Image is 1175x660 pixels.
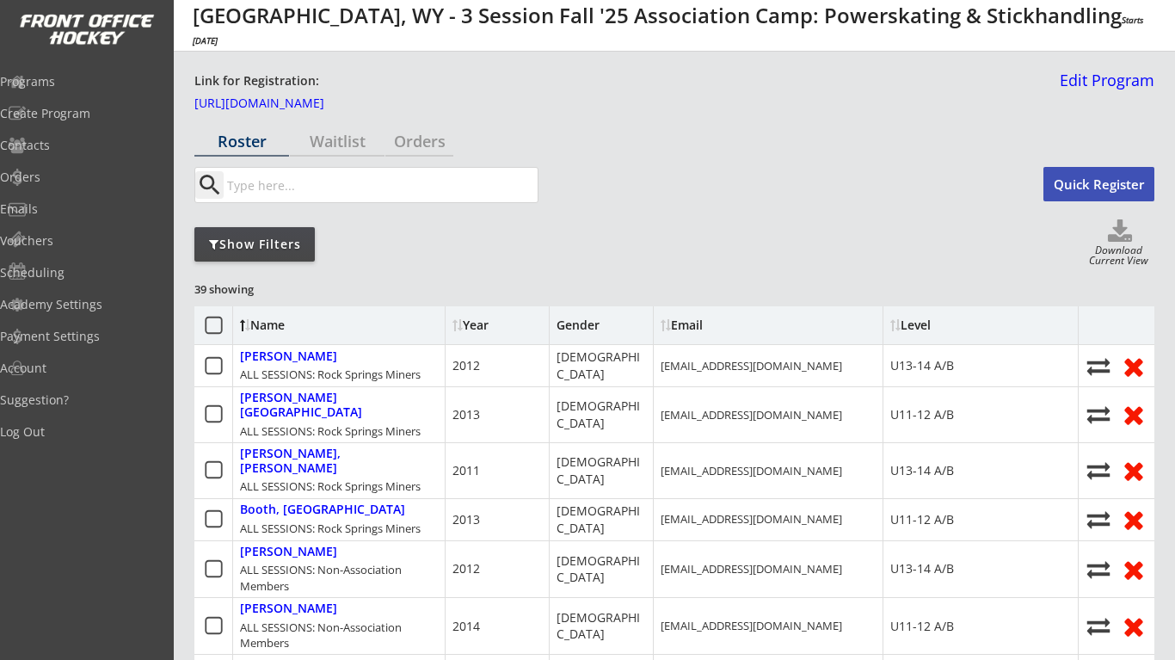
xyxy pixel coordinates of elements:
div: Link for Registration: [194,72,322,90]
a: Edit Program [1053,72,1154,102]
button: Remove from roster (no refund) [1120,506,1147,533]
div: 2011 [452,462,480,479]
div: [GEOGRAPHIC_DATA], WY - 3 Session Fall '25 Association Camp: Powerskating & Stickhandling [193,5,1161,46]
div: [DEMOGRAPHIC_DATA] [557,398,646,431]
button: search [195,171,224,199]
button: Remove from roster (no refund) [1120,401,1147,428]
button: Remove from roster (no refund) [1120,556,1147,583]
div: Roster [194,133,289,149]
div: [DEMOGRAPHIC_DATA] [557,453,646,487]
button: Remove from roster (no refund) [1120,457,1147,484]
button: Move player [1086,403,1111,426]
div: [EMAIL_ADDRESS][DOMAIN_NAME] [661,463,842,478]
button: Remove from roster (no refund) [1120,613,1147,639]
div: ALL SESSIONS: Rock Springs Miners [240,521,421,536]
div: 2012 [452,357,480,374]
div: Show Filters [194,236,315,253]
div: [EMAIL_ADDRESS][DOMAIN_NAME] [661,511,842,527]
input: Type here... [224,168,538,202]
div: ALL SESSIONS: Non-Association Members [240,562,438,593]
div: ALL SESSIONS: Rock Springs Miners [240,478,421,494]
div: U13-14 A/B [890,357,954,374]
div: [EMAIL_ADDRESS][DOMAIN_NAME] [661,618,842,633]
div: 2013 [452,406,480,423]
button: Move player [1086,459,1111,482]
a: [URL][DOMAIN_NAME] [194,97,366,116]
div: [EMAIL_ADDRESS][DOMAIN_NAME] [661,358,842,373]
div: [DEMOGRAPHIC_DATA] [557,552,646,586]
div: Orders [385,133,453,149]
div: U11-12 A/B [890,406,954,423]
div: [EMAIL_ADDRESS][DOMAIN_NAME] [661,561,842,577]
div: U13-14 A/B [890,462,954,479]
div: [DEMOGRAPHIC_DATA] [557,609,646,643]
button: Click to download full roster. Your browser settings may try to block it, check your security set... [1086,219,1154,245]
div: [EMAIL_ADDRESS][DOMAIN_NAME] [661,407,842,423]
button: Move player [1086,558,1111,581]
div: Gender [557,319,608,331]
div: ALL SESSIONS: Non-Association Members [240,620,438,651]
div: Name [240,319,380,331]
div: [PERSON_NAME] [240,545,337,559]
div: Level [890,319,1045,331]
div: 2014 [452,618,480,635]
div: 2012 [452,560,480,577]
div: [PERSON_NAME][GEOGRAPHIC_DATA] [240,391,438,420]
div: Email [661,319,815,331]
div: Waitlist [290,133,384,149]
div: [PERSON_NAME], [PERSON_NAME] [240,447,438,476]
button: Move player [1086,614,1111,638]
button: Move player [1086,355,1111,378]
div: ALL SESSIONS: Rock Springs Miners [240,367,421,382]
div: Download Current View [1083,245,1154,268]
div: [DEMOGRAPHIC_DATA] [557,349,646,382]
button: Quick Register [1043,167,1154,201]
button: Move player [1086,508,1111,531]
img: FOH%20White%20Logo%20Transparent.png [19,14,155,46]
div: ALL SESSIONS: Rock Springs Miners [240,423,421,439]
div: Booth, [GEOGRAPHIC_DATA] [240,503,405,517]
div: U11-12 A/B [890,618,954,635]
div: 2013 [452,511,480,528]
div: U11-12 A/B [890,511,954,528]
div: Year [452,319,542,331]
div: U13-14 A/B [890,560,954,577]
div: [DEMOGRAPHIC_DATA] [557,503,646,536]
div: [PERSON_NAME] [240,601,337,616]
button: Remove from roster (no refund) [1120,353,1147,379]
div: [PERSON_NAME] [240,349,337,364]
div: 39 showing [194,281,318,297]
